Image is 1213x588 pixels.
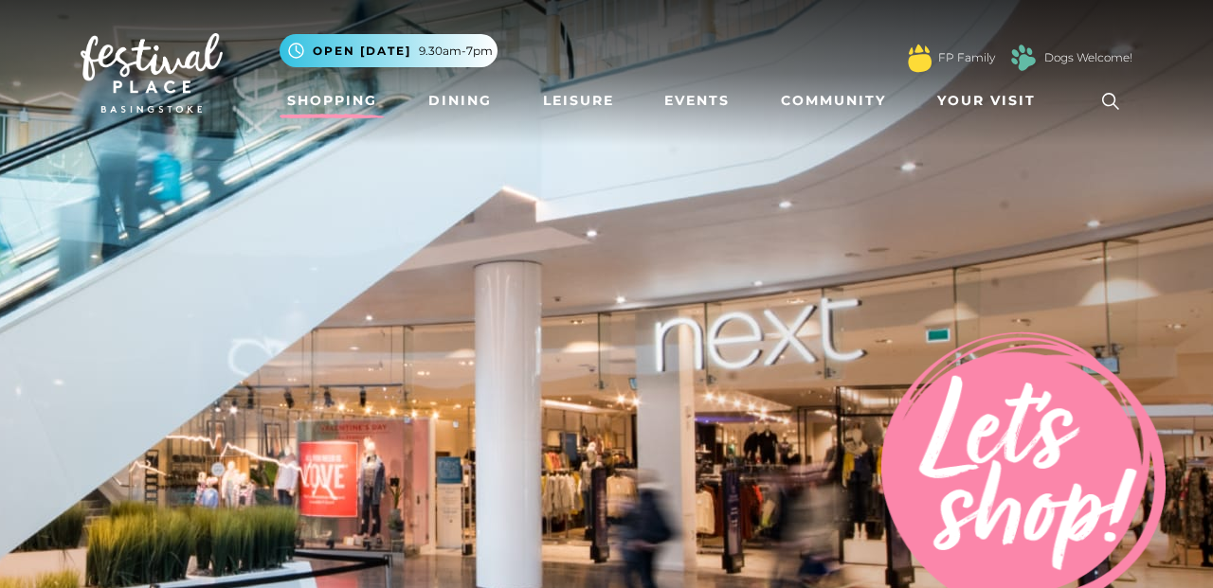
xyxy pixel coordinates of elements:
[937,91,1036,111] span: Your Visit
[773,83,894,118] a: Community
[280,83,385,118] a: Shopping
[930,83,1053,118] a: Your Visit
[419,43,493,60] span: 9.30am-7pm
[81,33,223,113] img: Festival Place Logo
[938,49,995,66] a: FP Family
[657,83,737,118] a: Events
[535,83,622,118] a: Leisure
[280,34,498,67] button: Open [DATE] 9.30am-7pm
[1044,49,1132,66] a: Dogs Welcome!
[313,43,411,60] span: Open [DATE]
[421,83,499,118] a: Dining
